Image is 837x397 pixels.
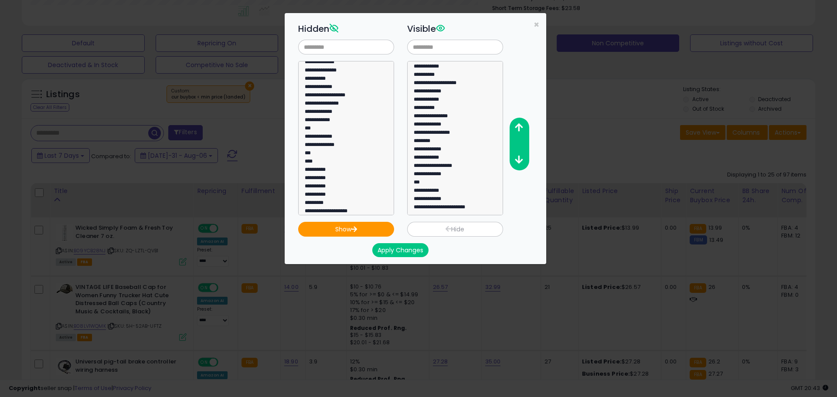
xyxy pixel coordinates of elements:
[407,22,503,35] h3: Visible
[407,222,503,237] button: Hide
[534,18,539,31] span: ×
[298,222,394,237] button: Show
[298,22,394,35] h3: Hidden
[372,243,429,257] button: Apply Changes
